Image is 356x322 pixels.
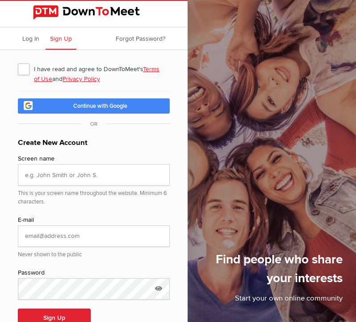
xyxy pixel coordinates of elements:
[46,27,76,50] a: Sign Up
[18,98,170,114] a: Continue with Google
[116,35,165,42] span: Forgot Password?
[22,35,39,42] span: Log In
[201,250,343,293] h1: Find people who share your interests
[18,27,44,50] a: Log In
[18,268,170,278] div: Password
[18,225,170,247] input: email@address.com
[18,61,170,77] span: I have read and agree to DownToMeet's and
[81,121,106,127] span: OR
[33,5,155,20] img: DownToMeet
[73,102,127,110] span: Continue with Google
[63,75,100,83] a: Privacy Policy
[111,27,170,50] a: Forgot Password?
[18,215,170,225] div: E-mail
[18,137,170,154] h1: Create New Account
[201,293,343,309] p: Start your own online community
[18,164,170,186] input: e.g. John Smith or John S.
[18,154,170,164] div: Screen name
[18,247,170,259] div: Never shown to the public
[50,35,72,42] span: Sign Up
[18,186,170,206] div: This is your screen name throughout the website. Minimum 6 characters.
